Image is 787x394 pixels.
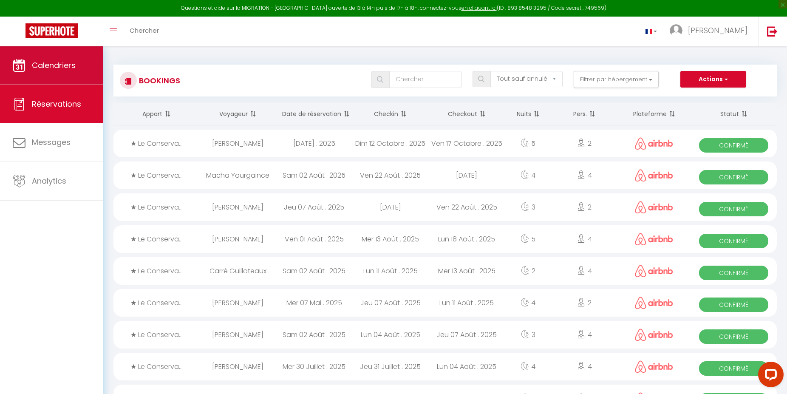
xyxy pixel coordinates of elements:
button: Actions [680,71,746,88]
span: Réservations [32,99,81,109]
a: en cliquant ici [461,4,497,11]
img: Super Booking [25,23,78,38]
input: Chercher [389,71,461,88]
th: Sort by people [551,103,617,125]
a: ... [PERSON_NAME] [663,17,758,46]
span: Calendriers [32,60,76,71]
th: Sort by checkin [352,103,429,125]
span: Messages [32,137,71,147]
th: Sort by channel [617,103,691,125]
iframe: LiveChat chat widget [751,358,787,394]
button: Filtrer par hébergement [574,71,659,88]
span: [PERSON_NAME] [688,25,747,36]
h3: Bookings [137,71,180,90]
img: logout [767,26,778,37]
img: ... [670,24,682,37]
th: Sort by status [691,103,777,125]
span: Analytics [32,176,66,186]
th: Sort by rentals [113,103,200,125]
th: Sort by checkout [428,103,505,125]
span: Chercher [130,26,159,35]
th: Sort by nights [505,103,551,125]
a: Chercher [123,17,165,46]
th: Sort by guest [200,103,276,125]
th: Sort by booking date [276,103,352,125]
